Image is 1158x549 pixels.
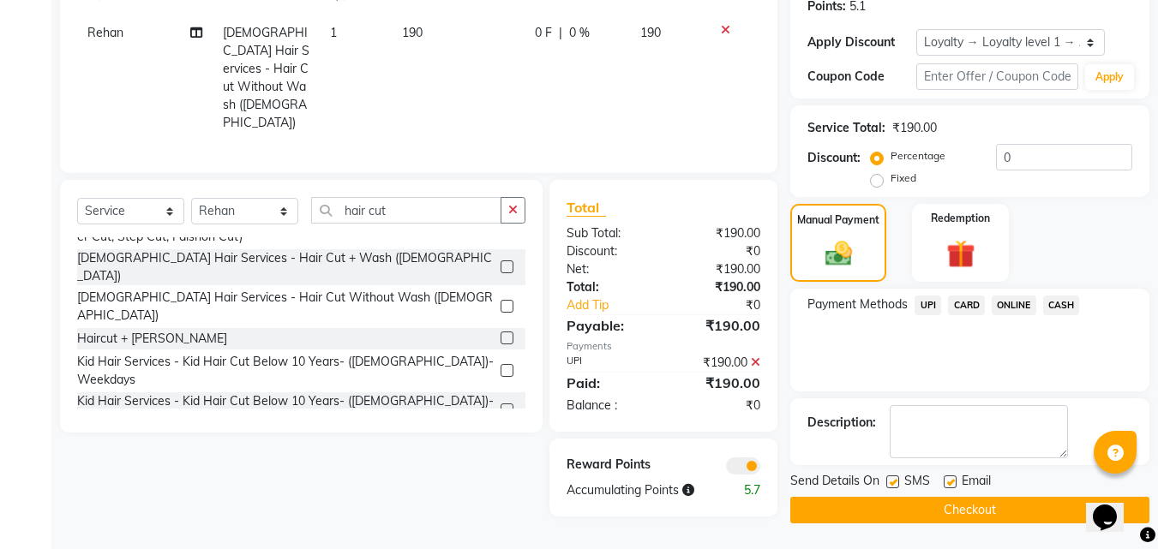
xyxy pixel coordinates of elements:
[554,456,663,474] div: Reward Points
[904,472,930,493] span: SMS
[559,24,562,42] span: |
[938,236,984,272] img: _gift.svg
[567,199,606,217] span: Total
[554,260,663,278] div: Net:
[663,242,773,260] div: ₹0
[77,353,494,389] div: Kid Hair Services - Kid Hair Cut Below 10 Years- ([DEMOGRAPHIC_DATA])- Weekdays
[402,25,423,40] span: 190
[663,224,773,242] div: ₹190.00
[311,197,501,224] input: Search or Scan
[554,224,663,242] div: Sub Total:
[663,260,773,278] div: ₹190.00
[663,278,773,296] div: ₹190.00
[1043,295,1080,315] span: CASH
[807,33,915,51] div: Apply Discount
[554,373,663,393] div: Paid:
[1086,480,1141,532] iframe: chat widget
[640,25,661,40] span: 190
[330,25,337,40] span: 1
[962,472,991,493] span: Email
[807,149,861,167] div: Discount:
[554,315,663,336] div: Payable:
[916,63,1078,90] input: Enter Offer / Coupon Code
[77,289,494,325] div: [DEMOGRAPHIC_DATA] Hair Services - Hair Cut Without Wash ([DEMOGRAPHIC_DATA])
[682,296,774,314] div: ₹0
[718,481,773,499] div: 5.7
[915,295,941,315] span: UPI
[790,472,879,493] span: Send Details On
[797,212,879,228] label: Manual Payment
[663,397,773,415] div: ₹0
[663,373,773,393] div: ₹190.00
[77,392,494,428] div: Kid Hair Services - Kid Hair Cut Below 10 Years- ([DEMOGRAPHIC_DATA])- Weekdays
[807,414,876,432] div: Description:
[554,296,681,314] a: Add Tip
[663,315,773,336] div: ₹190.00
[807,295,908,313] span: Payment Methods
[891,148,945,164] label: Percentage
[554,242,663,260] div: Discount:
[535,24,552,42] span: 0 F
[87,25,123,40] span: Rehan
[892,119,937,137] div: ₹190.00
[77,249,494,285] div: [DEMOGRAPHIC_DATA] Hair Services - Hair Cut + Wash ([DEMOGRAPHIC_DATA])
[807,119,885,137] div: Service Total:
[77,330,227,348] div: Haircut + [PERSON_NAME]
[567,339,760,354] div: Payments
[891,170,916,186] label: Fixed
[807,68,915,86] div: Coupon Code
[554,354,663,372] div: UPI
[948,295,985,315] span: CARD
[223,25,309,130] span: [DEMOGRAPHIC_DATA] Hair Services - Hair Cut Without Wash ([DEMOGRAPHIC_DATA])
[1085,64,1134,90] button: Apply
[554,278,663,296] div: Total:
[790,497,1149,523] button: Checkout
[569,24,590,42] span: 0 %
[663,354,773,372] div: ₹190.00
[554,397,663,415] div: Balance :
[817,238,861,269] img: _cash.svg
[931,211,990,226] label: Redemption
[554,481,718,499] div: Accumulating Points
[992,295,1036,315] span: ONLINE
